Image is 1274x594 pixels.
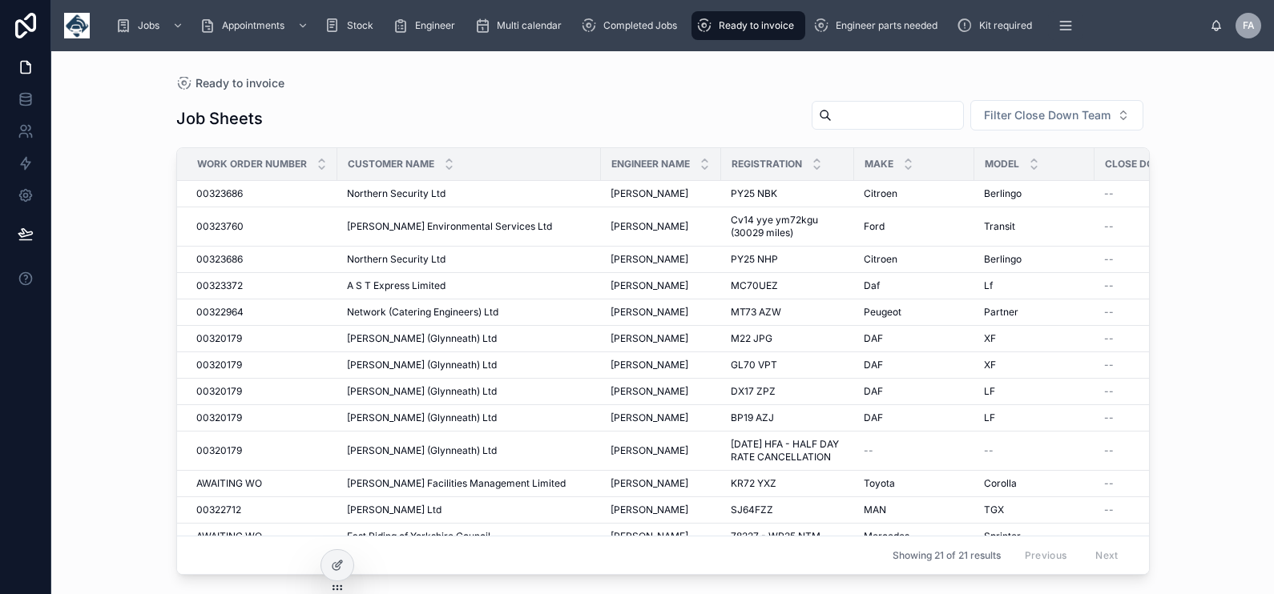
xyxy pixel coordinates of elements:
[864,385,883,398] span: DAF
[731,279,778,292] span: MC70UEZ
[952,11,1043,40] a: Kit required
[196,359,242,371] span: 00320179
[1104,444,1222,457] a: --
[1104,411,1114,424] span: --
[808,11,949,40] a: Engineer parts needed
[984,279,993,292] span: Lf
[611,187,712,200] a: [PERSON_NAME]
[347,220,552,233] span: [PERSON_NAME] Environmental Services Ltd
[138,19,159,32] span: Jobs
[731,187,845,200] a: PY25 NBK
[347,306,498,319] span: Network (Catering Engineers) Ltd
[984,477,1017,490] span: Corolla
[196,444,328,457] a: 00320179
[1104,306,1114,319] span: --
[731,279,845,292] a: MC70UEZ
[984,107,1111,123] span: Filter Close Down Team
[196,332,242,345] span: 00320179
[1104,279,1222,292] a: --
[347,359,591,371] a: [PERSON_NAME] (Glynneath) Ltd
[984,530,1085,543] a: Sprinter
[1104,504,1222,516] a: --
[196,187,328,200] a: 00323686
[347,279,445,292] span: A S T Express Limited
[497,19,562,32] span: Multi calendar
[611,411,712,424] a: [PERSON_NAME]
[864,477,895,490] span: Toyota
[196,253,243,266] span: 00323686
[984,220,1015,233] span: Transit
[731,332,845,345] a: M22 JPG
[611,279,688,292] span: [PERSON_NAME]
[1104,220,1114,233] span: --
[196,385,328,398] a: 00320179
[347,306,591,319] a: Network (Catering Engineers) Ltd
[196,306,328,319] a: 00322964
[893,549,1001,562] span: Showing 21 of 21 results
[731,504,845,516] a: SJ64FZZ
[979,19,1032,32] span: Kit required
[1104,187,1114,200] span: --
[611,220,688,233] span: [PERSON_NAME]
[731,359,777,371] span: GL70 VPT
[611,158,690,171] span: Engineer Name
[864,306,901,319] span: Peugeot
[1105,158,1201,171] span: Close Down Team
[611,359,688,371] span: [PERSON_NAME]
[196,477,328,490] a: AWAITING WO
[984,411,995,424] span: LF
[970,100,1143,130] button: Select Button
[611,359,712,371] a: [PERSON_NAME]
[611,530,712,543] a: [PERSON_NAME]
[731,438,845,464] a: [DATE] HFA - HALF DAY RATE CANCELLATION
[731,253,778,266] span: PY25 NHP
[984,504,1004,516] span: TGX
[731,306,781,319] span: MT73 AZW
[864,411,965,424] a: DAF
[984,444,994,457] span: --
[611,332,688,345] span: [PERSON_NAME]
[731,306,845,319] a: MT73 AZW
[864,332,965,345] a: DAF
[984,306,1018,319] span: Partner
[1104,220,1222,233] a: --
[731,530,820,543] span: 78227 - WP25 NTM
[611,332,712,345] a: [PERSON_NAME]
[719,19,794,32] span: Ready to invoice
[864,504,965,516] a: MAN
[347,253,591,266] a: Northern Security Ltd
[347,187,591,200] a: Northern Security Ltd
[984,385,1085,398] a: LF
[197,158,307,171] span: Work Order Number
[1104,187,1222,200] a: --
[347,19,373,32] span: Stock
[196,187,243,200] span: 00323686
[984,279,1085,292] a: Lf
[731,504,773,516] span: SJ64FZZ
[731,359,845,371] a: GL70 VPT
[347,530,591,543] a: East Riding of Yorkshire Council
[347,187,445,200] span: Northern Security Ltd
[731,214,845,239] span: Cv14 yye ym72kgu (30029 miles)
[347,411,497,424] span: [PERSON_NAME] (Glynneath) Ltd
[1104,411,1222,424] a: --
[347,504,591,516] a: [PERSON_NAME] Ltd
[196,504,241,516] span: 00322712
[864,279,965,292] a: Daf
[865,158,893,171] span: Make
[611,411,688,424] span: [PERSON_NAME]
[196,530,262,543] span: AWAITING WO
[347,504,441,516] span: [PERSON_NAME] Ltd
[1104,477,1222,490] a: --
[196,411,242,424] span: 00320179
[984,253,1022,266] span: Berlingo
[731,477,776,490] span: KR72 YXZ
[195,11,316,40] a: Appointments
[347,411,591,424] a: [PERSON_NAME] (Glynneath) Ltd
[196,279,328,292] a: 00323372
[611,187,688,200] span: [PERSON_NAME]
[347,359,497,371] span: [PERSON_NAME] (Glynneath) Ltd
[731,385,776,398] span: DX17 ZPZ
[196,306,244,319] span: 00322964
[196,411,328,424] a: 00320179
